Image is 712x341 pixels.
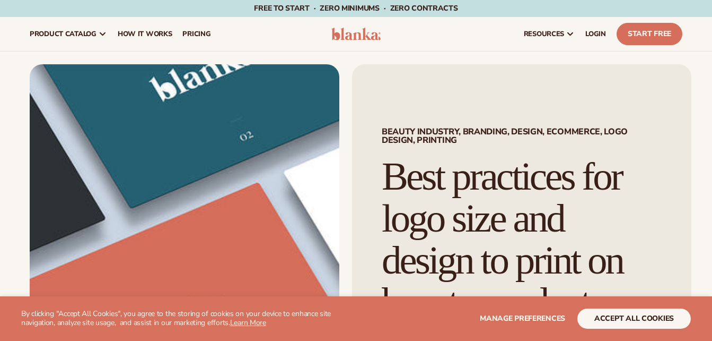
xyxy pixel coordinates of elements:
[480,309,565,329] button: Manage preferences
[24,17,112,51] a: product catalog
[21,310,350,328] p: By clicking "Accept All Cookies", you agree to the storing of cookies on your device to enhance s...
[580,17,611,51] a: LOGIN
[382,156,662,323] h1: Best practices for logo size and design to print on beauty products
[585,30,606,38] span: LOGIN
[112,17,178,51] a: How It Works
[182,30,210,38] span: pricing
[524,30,564,38] span: resources
[118,30,172,38] span: How It Works
[177,17,216,51] a: pricing
[577,309,691,329] button: accept all cookies
[382,127,662,144] span: BEAUTY INDUSTRY, BRANDING, DESIGN, ECOMMERCE, LOGO DESIGN, PRINTING
[480,313,565,323] span: Manage preferences
[254,3,458,13] span: Free to start · ZERO minimums · ZERO contracts
[30,30,96,38] span: product catalog
[518,17,580,51] a: resources
[230,318,266,328] a: Learn More
[331,28,381,40] img: logo
[617,23,682,45] a: Start Free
